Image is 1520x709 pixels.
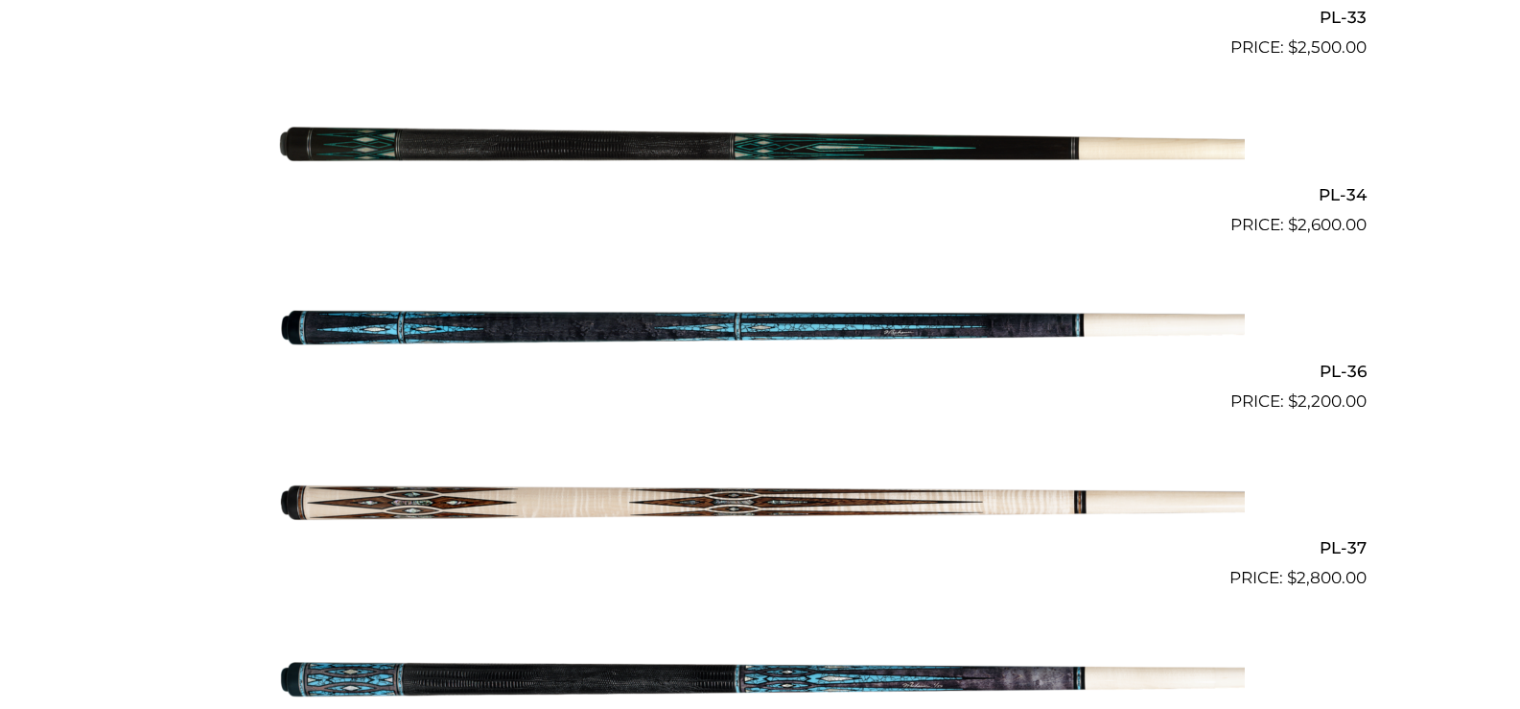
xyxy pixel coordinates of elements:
img: PL-36 [276,246,1245,407]
span: $ [1288,391,1298,411]
a: PL-34 $2,600.00 [154,68,1367,237]
h2: PL-34 [154,177,1367,212]
bdi: 2,800.00 [1287,568,1367,587]
h2: PL-36 [154,354,1367,390]
span: $ [1288,37,1298,57]
bdi: 2,500.00 [1288,37,1367,57]
span: $ [1287,568,1297,587]
a: PL-36 $2,200.00 [154,246,1367,414]
bdi: 2,200.00 [1288,391,1367,411]
span: $ [1288,215,1298,234]
a: PL-37 $2,800.00 [154,422,1367,591]
h2: PL-37 [154,531,1367,566]
bdi: 2,600.00 [1288,215,1367,234]
img: PL-34 [276,68,1245,229]
img: PL-37 [276,422,1245,583]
